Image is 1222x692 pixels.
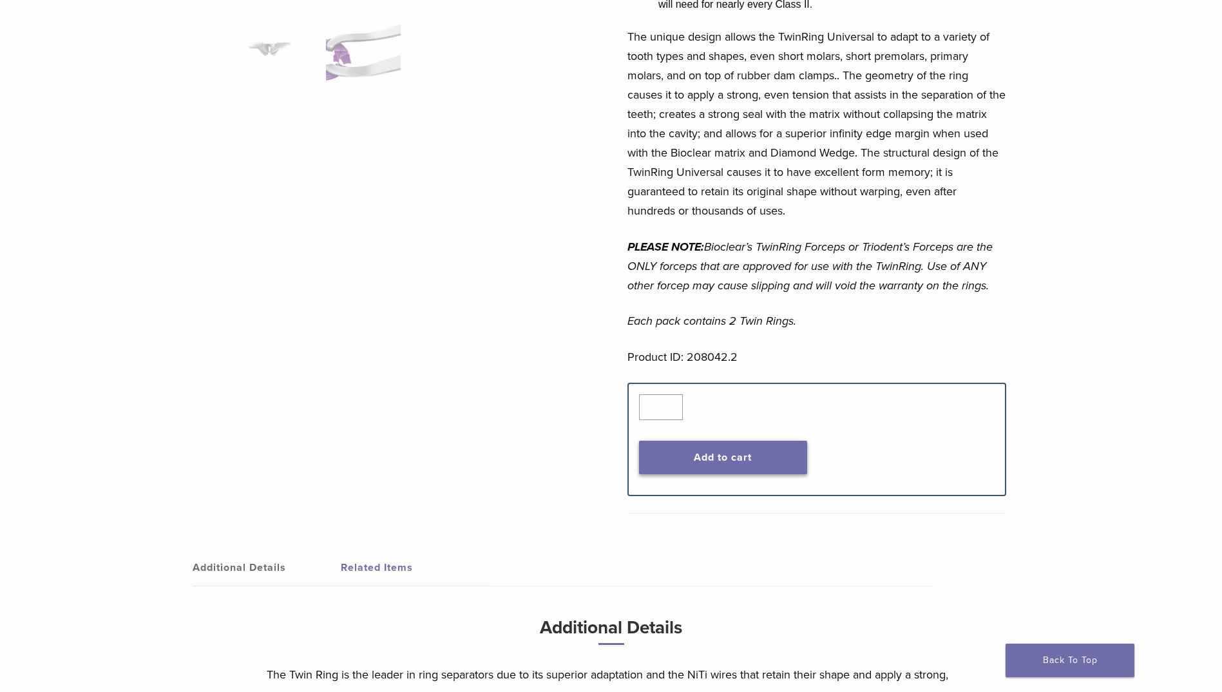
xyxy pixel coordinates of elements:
[627,240,704,254] em: PLEASE NOTE:
[627,27,1006,220] p: The unique design allows the TwinRing Universal to adapt to a variety of tooth types and shapes, ...
[627,347,1006,367] p: Product ID: 208042.2
[193,550,341,586] a: Additional Details
[341,550,489,586] a: Related Items
[326,17,400,82] img: TwinRing Universal - Image 6
[1006,644,1134,677] a: Back To Top
[233,17,307,82] img: TwinRing Universal - Image 5
[627,314,796,328] em: Each pack contains 2 Twin Rings.
[267,612,956,655] h3: Additional Details
[639,441,807,474] button: Add to cart
[627,240,993,293] em: Bioclear’s TwinRing Forceps or Triodent’s Forceps are the ONLY forceps that are approved for use ...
